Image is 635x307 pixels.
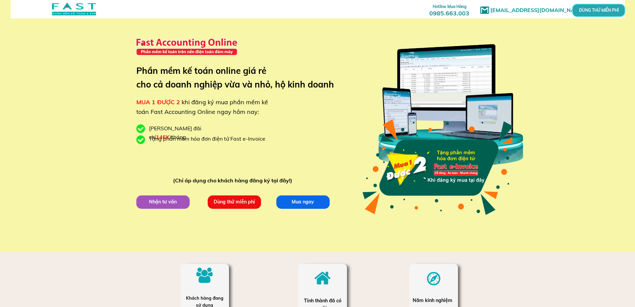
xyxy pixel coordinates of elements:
span: Hotline Mua Hàng [433,4,466,9]
div: Tặng phần mềm hóa đơn điện tử Fast e-Invoice [149,135,270,143]
p: Nhận tư vấn [136,195,190,209]
span: MUA 1 ĐƯỢC 2 [136,98,180,106]
h3: 0985.663.003 [422,2,477,17]
div: Năm kinh nghiệm [413,297,454,304]
div: (Chỉ áp dụng cho khách hàng đăng ký tại đây!) [173,176,295,185]
span: 146K [156,134,170,140]
span: khi đăng ký mua phần mềm kế toán Fast Accounting Online ngay hôm nay: [136,98,268,116]
h1: [EMAIL_ADDRESS][DOMAIN_NAME] [490,6,589,15]
p: Dùng thử miễn phí [208,195,261,209]
p: Mua ngay [276,195,330,209]
h3: Phần mềm kế toán online giá rẻ cho cả doanh nghiệp vừa và nhỏ, hộ kinh doanh [136,64,344,92]
div: [PERSON_NAME] đãi chỉ /tháng [149,124,236,141]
